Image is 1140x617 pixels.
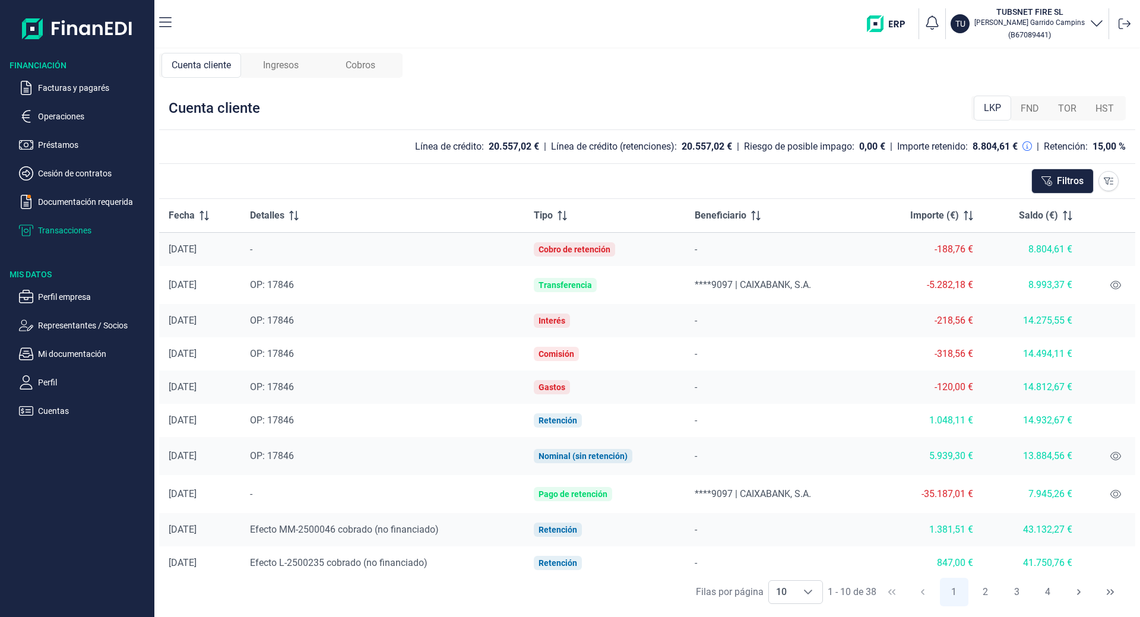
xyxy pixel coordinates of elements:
div: [DATE] [169,243,231,255]
span: Beneficiario [695,208,746,223]
p: Perfil [38,375,150,390]
div: Importe retenido: [897,141,968,153]
div: 43.132,27 € [992,524,1072,536]
div: 14.275,55 € [992,315,1072,327]
div: Cobros [321,53,400,78]
button: Perfil empresa [19,290,150,304]
span: - [695,415,697,426]
button: Next Page [1065,578,1093,606]
button: Documentación requerida [19,195,150,209]
p: Facturas y pagarés [38,81,150,95]
p: Mi documentación [38,347,150,361]
button: TUTUBSNET FIRE SL[PERSON_NAME] Garrido Campins(B67089441) [951,6,1104,42]
span: Cuenta cliente [172,58,231,72]
div: 14.494,11 € [992,348,1072,360]
div: 14.812,67 € [992,381,1072,393]
span: - [250,488,252,499]
div: 8.804,61 € [992,243,1072,255]
button: Page 4 [1034,578,1062,606]
div: 8.804,61 € [973,141,1018,153]
p: Transacciones [38,223,150,238]
span: 1 - 10 de 38 [828,587,876,597]
div: Pago de retención [539,489,607,499]
div: HST [1086,97,1123,121]
button: Mi documentación [19,347,150,361]
p: Representantes / Socios [38,318,150,333]
span: - [695,348,697,359]
div: [DATE] [169,557,231,569]
div: -188,76 € [880,243,973,255]
button: First Page [878,578,906,606]
div: Choose [794,581,822,603]
div: [DATE] [169,488,231,500]
p: Préstamos [38,138,150,152]
span: ****9097 | CAIXABANK, S.A. [695,488,811,499]
div: 20.557,02 € [489,141,539,153]
span: - [695,524,697,535]
span: ****9097 | CAIXABANK, S.A. [695,279,811,290]
button: Perfil [19,375,150,390]
div: | [1037,140,1039,154]
div: -35.187,01 € [880,488,973,500]
div: Retención: [1044,141,1088,153]
div: FND [1011,97,1049,121]
div: -5.282,18 € [880,279,973,291]
span: Detalles [250,208,284,223]
span: - [695,315,697,326]
div: Retención [539,416,577,425]
div: 14.932,67 € [992,415,1072,426]
div: -120,00 € [880,381,973,393]
div: Interés [539,316,565,325]
div: Ingresos [241,53,321,78]
div: 847,00 € [880,557,973,569]
span: - [250,243,252,255]
span: - [695,557,697,568]
span: - [695,450,697,461]
div: Retención [539,525,577,534]
div: Filas por página [696,585,764,599]
p: Perfil empresa [38,290,150,304]
div: Transferencia [539,280,592,290]
div: [DATE] [169,279,231,291]
p: TU [955,18,965,30]
span: Fecha [169,208,195,223]
div: | [544,140,546,154]
span: LKP [984,101,1001,115]
span: OP: 17846 [250,381,294,393]
p: Operaciones [38,109,150,124]
h3: TUBSNET FIRE SL [974,6,1085,18]
div: Comisión [539,349,574,359]
div: Nominal (sin retención) [539,451,628,461]
span: OP: 17846 [250,315,294,326]
span: - [695,243,697,255]
button: Representantes / Socios [19,318,150,333]
div: [DATE] [169,381,231,393]
span: FND [1021,102,1039,116]
span: 10 [769,581,794,603]
div: 8.993,37 € [992,279,1072,291]
div: 15,00 % [1092,141,1126,153]
div: -318,56 € [880,348,973,360]
button: Previous Page [908,578,937,606]
div: 20.557,02 € [682,141,732,153]
div: 1.381,51 € [880,524,973,536]
span: OP: 17846 [250,279,294,290]
div: Gastos [539,382,565,392]
small: Copiar cif [1008,30,1051,39]
div: Línea de crédito: [415,141,484,153]
div: Riesgo de posible impago: [744,141,854,153]
span: Ingresos [263,58,299,72]
span: Saldo (€) [1019,208,1058,223]
button: Cesión de contratos [19,166,150,181]
div: -218,56 € [880,315,973,327]
button: Préstamos [19,138,150,152]
div: 13.884,56 € [992,450,1072,462]
div: 5.939,30 € [880,450,973,462]
button: Page 1 [940,578,968,606]
div: 1.048,11 € [880,415,973,426]
button: Last Page [1096,578,1125,606]
p: [PERSON_NAME] Garrido Campins [974,18,1085,27]
span: HST [1095,102,1114,116]
div: Cuenta cliente [169,99,260,118]
span: Importe (€) [910,208,959,223]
